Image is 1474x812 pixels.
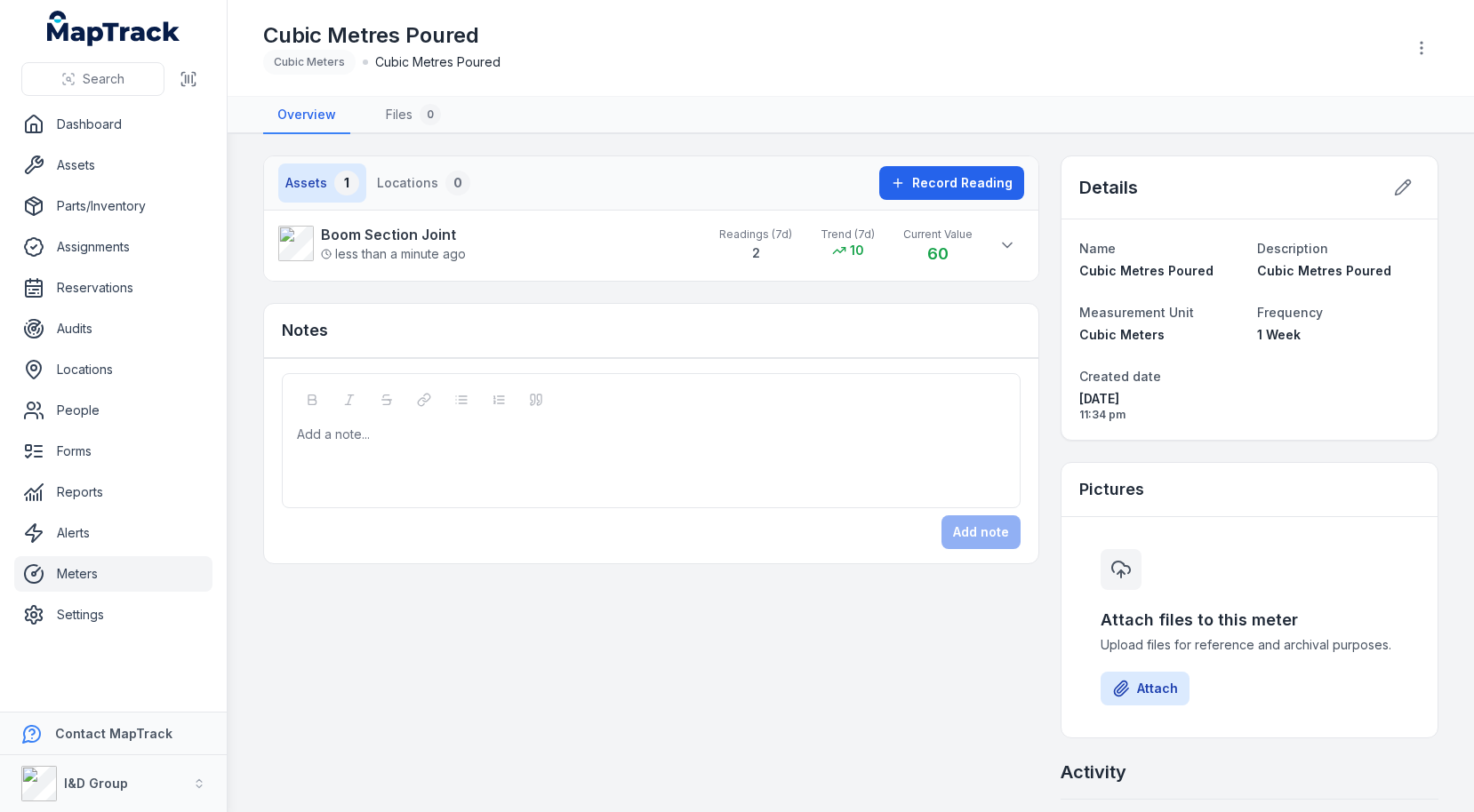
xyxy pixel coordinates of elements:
h3: Notes [282,318,328,343]
h2: Activity [1061,760,1126,784]
span: 11:34 pm [1079,408,1242,422]
span: Name [1079,241,1116,256]
span: Description [1257,241,1328,256]
a: Assets [14,147,212,183]
div: 1 [334,171,359,195]
strong: 10 [850,242,864,259]
button: Record Reading [879,166,1024,200]
span: Search [83,70,124,88]
h3: Pictures [1079,477,1144,502]
strong: Boom Section Joint [321,224,466,245]
a: Files0 [372,97,455,134]
span: [DATE] [1079,390,1242,408]
strong: 2 [752,245,760,260]
span: 1 Week [1257,327,1301,342]
div: Cubic Meters [263,50,356,75]
strong: I&D Group [64,776,128,791]
a: Parts/Inventory [14,188,212,224]
span: Measurement Unit [1079,305,1194,320]
button: Assets1 [278,163,366,203]
a: Reservations [14,270,212,306]
a: Locations [14,352,212,387]
a: Forms [14,434,212,469]
span: Current Value [903,227,973,242]
span: Cubic Metres Poured [375,53,501,71]
time: 05/10/2025, 11:34:46 pm [1079,390,1242,422]
div: 0 [420,104,441,125]
strong: Contact MapTrack [55,726,172,741]
h1: Cubic Metres Poured [263,21,501,50]
button: Attach [1101,672,1190,705]
span: Cubic Metres Poured [1257,263,1391,278]
span: Created date [1079,369,1161,384]
a: Overview [263,97,350,134]
a: People [14,393,212,428]
span: Upload files for reference and archival purposes. [1101,636,1398,654]
button: Locations0 [370,163,477,203]
a: Boom Section Jointless than a minute ago [278,224,701,263]
h2: Details [1079,175,1138,200]
span: less than a minute ago [321,245,466,263]
a: Settings [14,597,212,633]
h3: Attach files to this meter [1101,608,1398,633]
a: Reports [14,474,212,510]
a: MapTrack [47,11,180,46]
div: 0 [445,171,470,195]
span: Cubic Meters [1079,327,1165,342]
strong: 60 [927,244,949,263]
span: Cubic Metres Poured [1079,263,1214,278]
a: Assignments [14,229,212,265]
span: Trend (7d) [821,227,875,242]
a: Meters [14,556,212,592]
a: Alerts [14,515,212,551]
a: Audits [14,311,212,346]
button: Search [21,62,164,96]
a: Dashboard [14,107,212,142]
span: Readings (7d) [719,227,792,242]
span: Record Reading [912,174,1013,192]
span: Frequency [1257,305,1323,320]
